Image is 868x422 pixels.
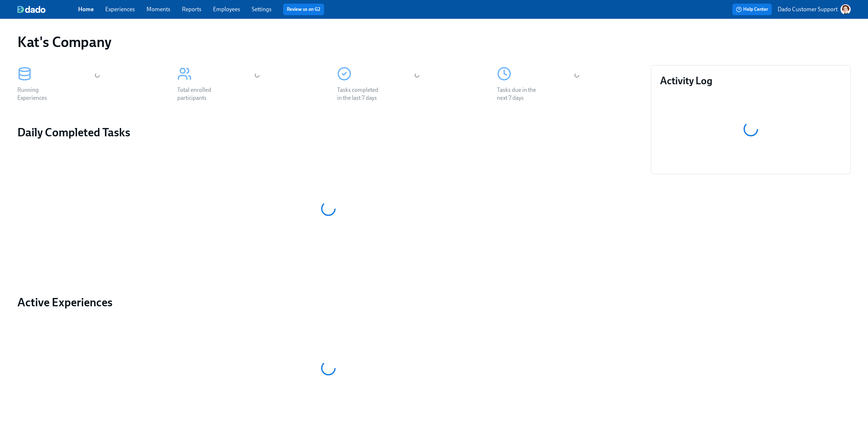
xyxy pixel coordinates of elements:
[17,6,78,13] a: dado
[17,86,64,102] div: Running Experiences
[732,4,772,15] button: Help Center
[660,74,842,87] h3: Activity Log
[213,6,240,13] a: Employees
[177,86,224,102] div: Total enrolled participants
[252,6,272,13] a: Settings
[778,5,838,13] p: Dado Customer Support
[17,6,46,13] img: dado
[736,6,768,13] span: Help Center
[778,4,851,14] button: Dado Customer Support
[17,125,639,140] h2: Daily Completed Tasks
[182,6,201,13] a: Reports
[105,6,135,13] a: Experiences
[287,6,320,13] a: Review us on G2
[146,6,170,13] a: Moments
[497,86,543,102] div: Tasks due in the next 7 days
[841,4,851,14] img: AATXAJw-nxTkv1ws5kLOi-TQIsf862R-bs_0p3UQSuGH=s96-c
[78,6,94,13] a: Home
[337,86,383,102] div: Tasks completed in the last 7 days
[17,295,639,310] a: Active Experiences
[283,4,324,15] button: Review us on G2
[17,33,111,51] h1: Kat's Company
